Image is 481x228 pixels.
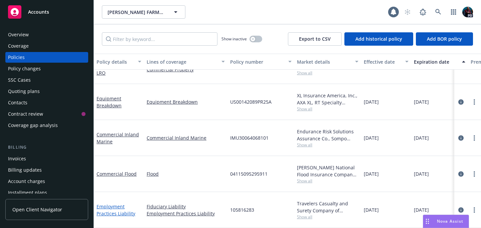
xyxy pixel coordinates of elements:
[297,128,358,142] div: Endurance Risk Solutions Assurance Co., Sompo International, Risk Placement Services, Inc. (RPS)
[230,206,254,213] span: 105816283
[344,32,413,46] button: Add historical policy
[102,5,185,19] button: [PERSON_NAME] FARMS, INC.
[297,164,358,178] div: [PERSON_NAME] National Flood Insurance Company, [PERSON_NAME] Flood
[432,5,445,19] a: Search
[361,54,411,70] button: Effective date
[5,187,88,198] a: Installment plans
[102,32,217,46] input: Filter by keyword...
[5,3,88,21] a: Accounts
[355,36,402,42] span: Add historical policy
[297,58,351,65] div: Market details
[401,5,414,19] a: Start snowing
[297,214,358,220] span: Show all
[221,36,247,42] span: Show inactive
[147,203,225,210] a: Fiduciary Liability
[414,134,429,141] span: [DATE]
[297,178,358,184] span: Show all
[97,58,134,65] div: Policy details
[8,63,41,74] div: Policy changes
[437,218,463,224] span: Nova Assist
[5,63,88,74] a: Policy changes
[297,200,358,214] div: Travelers Casualty and Surety Company of America, Travelers Insurance
[427,36,462,42] span: Add BOR policy
[5,165,88,175] a: Billing updates
[5,29,88,40] a: Overview
[470,206,478,214] a: more
[416,32,473,46] button: Add BOR policy
[457,134,465,142] a: circleInformation
[230,170,268,177] span: 04115095295911
[411,54,468,70] button: Expiration date
[297,142,358,148] span: Show all
[108,9,165,16] span: [PERSON_NAME] FARMS, INC.
[8,29,29,40] div: Overview
[447,5,460,19] a: Switch app
[299,36,331,42] span: Export to CSV
[364,98,379,105] span: [DATE]
[147,134,225,141] a: Commercial Inland Marine
[8,52,25,63] div: Policies
[5,75,88,85] a: SSC Cases
[144,54,227,70] button: Lines of coverage
[8,187,47,198] div: Installment plans
[97,203,135,217] a: Employment Practices Liability
[227,54,294,70] button: Policy number
[297,70,358,76] span: Show all
[414,58,458,65] div: Expiration date
[147,210,225,217] a: Employment Practices Liability
[5,144,88,151] div: Billing
[470,98,478,106] a: more
[470,134,478,142] a: more
[294,54,361,70] button: Market details
[94,54,144,70] button: Policy details
[8,41,29,51] div: Coverage
[423,215,469,228] button: Nova Assist
[8,97,27,108] div: Contacts
[5,41,88,51] a: Coverage
[8,75,31,85] div: SSC Cases
[364,134,379,141] span: [DATE]
[147,58,217,65] div: Lines of coverage
[147,170,225,177] a: Flood
[414,170,429,177] span: [DATE]
[97,171,137,177] a: Commercial Flood
[97,131,139,145] a: Commercial Inland Marine
[5,153,88,164] a: Invoices
[5,97,88,108] a: Contacts
[5,86,88,97] a: Quoting plans
[5,120,88,131] a: Coverage gap analysis
[297,92,358,106] div: XL Insurance America, Inc., AXA XL, RT Specialty Insurance Services, LLC (RSG Specialty, LLC)
[8,153,26,164] div: Invoices
[147,98,225,105] a: Equipment Breakdown
[230,58,284,65] div: Policy number
[8,86,40,97] div: Quoting plans
[8,120,58,131] div: Coverage gap analysis
[28,9,49,15] span: Accounts
[230,134,269,141] span: IMU30064068101
[8,109,43,119] div: Contract review
[97,95,122,109] a: Equipment Breakdown
[457,170,465,178] a: circleInformation
[364,58,401,65] div: Effective date
[5,109,88,119] a: Contract review
[423,215,432,228] div: Drag to move
[457,98,465,106] a: circleInformation
[230,98,272,105] span: US00142089PR25A
[462,7,473,17] img: photo
[5,176,88,187] a: Account charges
[5,52,88,63] a: Policies
[416,5,430,19] a: Report a Bug
[414,98,429,105] span: [DATE]
[297,106,358,112] span: Show all
[364,170,379,177] span: [DATE]
[8,165,42,175] div: Billing updates
[288,32,342,46] button: Export to CSV
[12,206,62,213] span: Open Client Navigator
[364,206,379,213] span: [DATE]
[470,170,478,178] a: more
[457,206,465,214] a: circleInformation
[414,206,429,213] span: [DATE]
[8,176,45,187] div: Account charges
